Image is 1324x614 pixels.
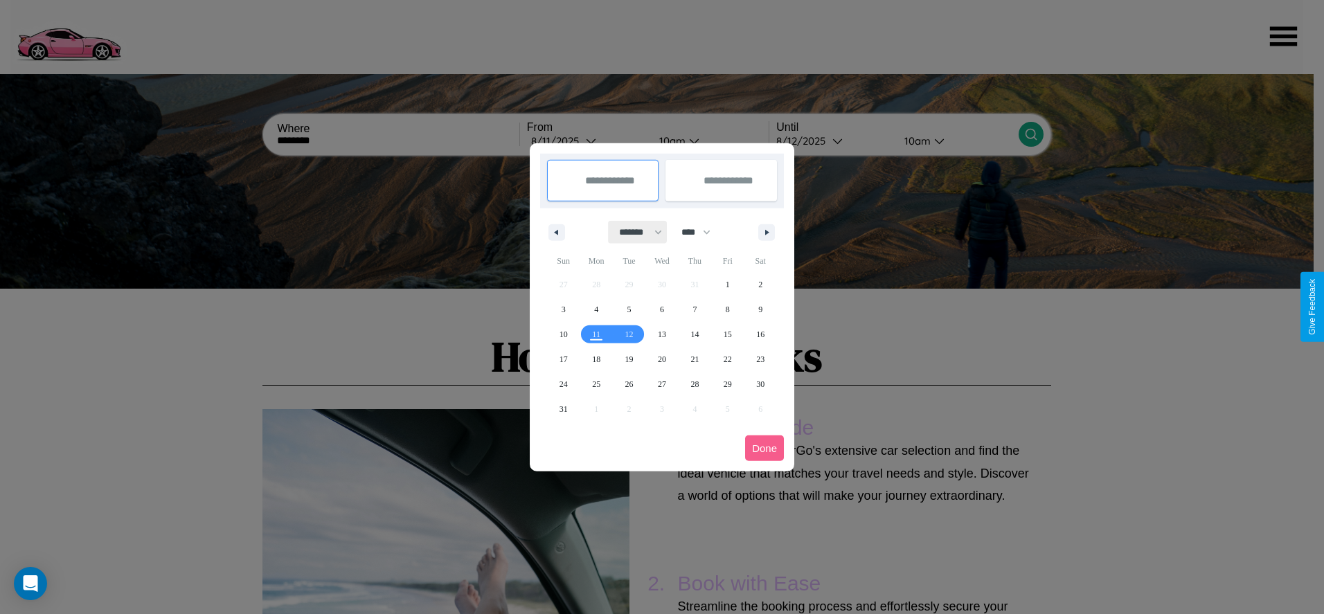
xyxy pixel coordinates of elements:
[744,297,777,322] button: 9
[711,372,744,397] button: 29
[679,322,711,347] button: 14
[744,372,777,397] button: 30
[645,372,678,397] button: 27
[711,347,744,372] button: 22
[613,250,645,272] span: Tue
[625,372,634,397] span: 26
[613,297,645,322] button: 5
[645,322,678,347] button: 13
[560,322,568,347] span: 10
[625,322,634,347] span: 12
[756,322,764,347] span: 16
[613,347,645,372] button: 19
[547,250,580,272] span: Sun
[679,297,711,322] button: 7
[625,347,634,372] span: 19
[592,372,600,397] span: 25
[580,297,612,322] button: 4
[744,250,777,272] span: Sat
[726,272,730,297] span: 1
[690,347,699,372] span: 21
[547,372,580,397] button: 24
[744,347,777,372] button: 23
[679,250,711,272] span: Thu
[592,347,600,372] span: 18
[658,347,666,372] span: 20
[645,297,678,322] button: 6
[756,347,764,372] span: 23
[560,347,568,372] span: 17
[758,272,762,297] span: 2
[658,372,666,397] span: 27
[580,347,612,372] button: 18
[580,372,612,397] button: 25
[726,297,730,322] span: 8
[547,397,580,422] button: 31
[711,272,744,297] button: 1
[724,322,732,347] span: 15
[658,322,666,347] span: 13
[756,372,764,397] span: 30
[744,322,777,347] button: 16
[744,272,777,297] button: 2
[679,372,711,397] button: 28
[645,250,678,272] span: Wed
[711,322,744,347] button: 15
[724,372,732,397] span: 29
[560,397,568,422] span: 31
[627,297,632,322] span: 5
[711,297,744,322] button: 8
[14,567,47,600] div: Open Intercom Messenger
[690,322,699,347] span: 14
[660,297,664,322] span: 6
[692,297,697,322] span: 7
[711,250,744,272] span: Fri
[547,297,580,322] button: 3
[679,347,711,372] button: 21
[724,347,732,372] span: 22
[745,435,784,461] button: Done
[547,347,580,372] button: 17
[562,297,566,322] span: 3
[560,372,568,397] span: 24
[592,322,600,347] span: 11
[613,372,645,397] button: 26
[1307,279,1317,335] div: Give Feedback
[645,347,678,372] button: 20
[613,322,645,347] button: 12
[690,372,699,397] span: 28
[758,297,762,322] span: 9
[547,322,580,347] button: 10
[580,322,612,347] button: 11
[594,297,598,322] span: 4
[580,250,612,272] span: Mon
